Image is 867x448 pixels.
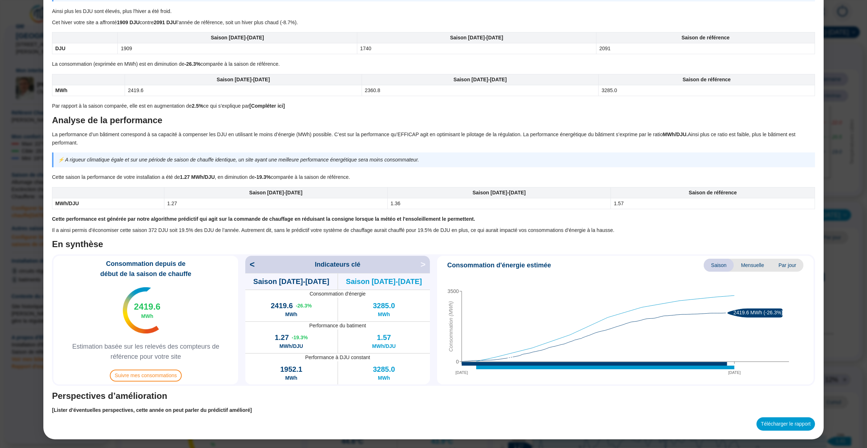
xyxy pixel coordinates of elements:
[373,301,395,311] span: 3285.0
[372,343,396,350] span: MWh/DJU
[58,156,811,164] p: ⚡ A rigueur climatique égale et sur une période de saison de chauffe identique, un site ayant une...
[52,216,475,222] strong: Cette performance est générée par notre algorithme prédictif qui agit sur la commande de chauffag...
[245,259,255,270] span: <
[373,364,395,374] span: 3285.0
[734,259,771,272] span: Mensuelle
[756,417,815,431] button: Télécharger le rapport
[134,301,160,313] span: 2419.6
[420,259,430,270] span: >
[249,190,302,195] strong: Saison [DATE]-[DATE]
[280,364,302,374] span: 1952.1
[110,370,182,382] span: Suivre mes consommations
[346,276,422,287] span: Saison [DATE]-[DATE]
[52,130,815,147] p: La performance d’un bâtiment correspond à sa capacité à compenser les DJU en utilisant le moins d...
[52,18,815,27] p: Cet hiver votre site a affronté contre l’année de référence, soit un hiver plus chaud (-8.7%).
[245,290,430,298] span: Consommation d'énergie
[456,370,468,375] tspan: [DATE]
[683,77,731,82] strong: Saison de référence
[689,190,737,195] strong: Saison de référence
[704,259,734,272] span: Saison
[164,198,387,209] td: 1.27
[296,302,312,310] span: -26.3 %
[728,370,741,375] tspan: [DATE]
[280,343,303,350] span: MWh/DJU
[56,259,235,279] span: Consommation depuis de début de la saison de chauffe
[388,198,611,209] td: 1.36
[211,35,264,40] strong: Saison [DATE]-[DATE]
[52,60,815,68] p: La consommation (exprimée en MWh) est en diminution de comparée à la saison de référence.
[249,103,285,109] strong: [Compléter ici]
[52,226,815,234] p: Il a ainsi permis d’économiser cette saison 372 DJU soit 19.5% des DJU de l’année. Autrement dit,...
[611,198,815,209] td: 1.57
[253,276,329,287] span: Saison [DATE]-[DATE]
[357,43,596,54] td: 1740
[118,43,357,54] td: 1909
[52,7,815,16] p: Ainsi plus les DJU sont élevés, plus l'hiver a été froid.
[663,132,688,137] strong: MWh/DJU.
[285,311,297,318] span: MWh
[447,260,551,270] span: Consommation d'énergie estimée
[362,85,598,96] td: 2360.8
[245,322,430,329] span: Performance du batiment
[450,35,503,40] strong: Saison [DATE]-[DATE]
[255,174,271,180] strong: -19.3%
[192,103,203,109] strong: 2.5%
[733,310,783,315] text: 2419.6 MWh (-26.3%)
[55,201,79,206] strong: MWh/DJU
[453,77,506,82] strong: Saison [DATE]-[DATE]
[292,334,308,341] span: -19.3 %
[55,46,65,51] strong: DJU
[56,341,235,362] span: Estimation basée sur les relevés des compteurs de référence pour votre site
[315,259,360,270] span: Indicateurs clé
[245,354,430,361] span: Performance à DJU constant
[52,102,815,110] p: Par rapport à la saison comparée, elle est en augmentation de ce qui s’explique par
[599,85,815,96] td: 3285.0
[771,259,803,272] span: Par jour
[52,390,815,402] h2: Perspectives d’amélioration
[154,20,176,25] strong: 2091 DJU
[271,301,293,311] span: 2419.6
[52,407,252,413] strong: [Lister d’éventuelles perspectives, cette année on peut parler du prédictif amélioré]
[448,288,459,294] tspan: 3500
[448,301,454,352] tspan: Consommation (MWh)
[55,87,67,93] strong: MWh
[123,287,159,333] img: indicateur températures
[681,35,729,40] strong: Saison de référence
[117,20,140,25] strong: 1909 DJU
[217,77,270,82] strong: Saison [DATE]-[DATE]
[141,313,153,320] span: MWh
[596,43,815,54] td: 2091
[473,190,526,195] strong: Saison [DATE]-[DATE]
[378,374,390,382] span: MWh
[125,85,362,96] td: 2419.6
[180,174,215,180] strong: 1.27 MWh/DJU
[185,61,200,67] strong: -26.3%
[378,311,390,318] span: MWh
[52,115,815,126] h2: Analyse de la performance
[275,332,289,343] span: 1.27
[377,332,391,343] span: 1.57
[456,359,459,365] tspan: 0
[52,173,815,181] p: Cette saison la performance de votre installation a été de , en diminution de comparée à la saiso...
[52,238,815,250] h2: En synthèse
[285,374,297,382] span: MWh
